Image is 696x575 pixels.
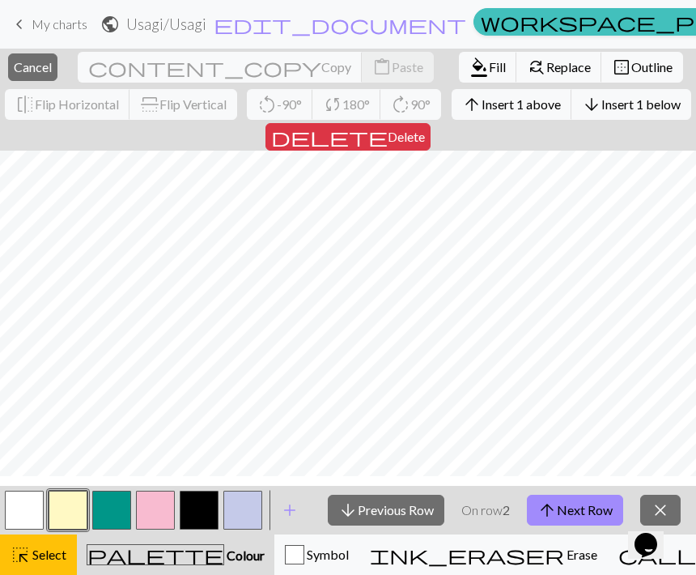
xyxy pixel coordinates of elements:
[271,126,388,148] span: delete
[11,543,30,566] span: highlight_alt
[388,129,425,144] span: Delete
[224,547,265,563] span: Colour
[571,89,691,120] button: Insert 1 below
[391,93,410,116] span: rotate_right
[277,96,302,112] span: -90°
[582,93,601,116] span: arrow_downward
[323,93,342,116] span: sync
[469,56,489,79] span: format_color_fill
[328,495,444,526] button: Previous Row
[5,89,130,120] button: Flip Horizontal
[129,89,237,120] button: Flip Vertical
[338,499,358,522] span: arrow_downward
[503,502,510,517] strong: 2
[78,52,363,83] button: Copy
[461,500,510,520] p: On row
[32,16,87,32] span: My charts
[452,89,572,120] button: Insert 1 above
[257,93,277,116] span: rotate_left
[274,535,359,575] button: Symbol
[370,543,564,566] span: ink_eraser
[321,59,351,75] span: Copy
[14,59,52,75] span: Cancel
[312,89,381,120] button: 180°
[35,96,119,112] span: Flip Horizontal
[601,96,681,112] span: Insert 1 below
[527,495,623,526] button: Next Row
[87,543,223,566] span: palette
[247,89,313,120] button: -90°
[482,96,561,112] span: Insert 1 above
[30,547,66,562] span: Select
[462,93,482,116] span: arrow_upward
[126,15,206,33] h2: Usagi / Usagi
[159,96,227,112] span: Flip Vertical
[77,535,274,575] button: Colour
[612,56,631,79] span: border_outer
[10,11,87,38] a: My charts
[8,53,57,81] button: Cancel
[265,123,431,151] button: Delete
[280,499,299,522] span: add
[15,93,35,116] span: flip
[537,499,557,522] span: arrow_upward
[459,52,517,83] button: Fill
[304,547,349,562] span: Symbol
[601,52,683,83] button: Outline
[410,96,431,112] span: 90°
[527,56,546,79] span: find_replace
[342,96,370,112] span: 180°
[489,59,506,75] span: Fill
[380,89,441,120] button: 90°
[546,59,591,75] span: Replace
[628,510,680,559] iframe: chat widget
[359,535,608,575] button: Erase
[100,13,120,36] span: public
[631,59,673,75] span: Outline
[214,13,466,36] span: edit_document
[10,13,29,36] span: keyboard_arrow_left
[564,547,597,562] span: Erase
[516,52,602,83] button: Replace
[651,499,670,522] span: close
[138,95,161,114] span: flip
[88,56,321,79] span: content_copy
